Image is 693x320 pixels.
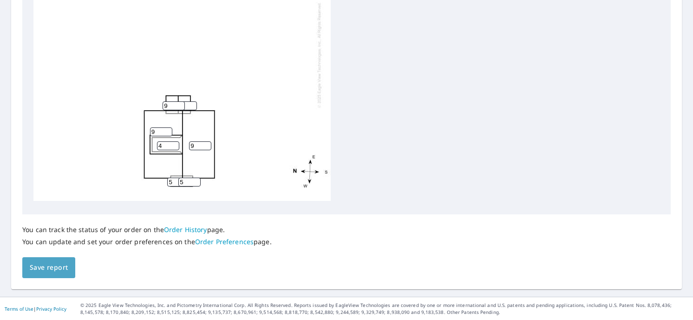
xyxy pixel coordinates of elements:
[22,226,272,234] p: You can track the status of your order on the page.
[80,302,688,316] p: © 2025 Eagle View Technologies, Inc. and Pictometry International Corp. All Rights Reserved. Repo...
[30,262,68,273] span: Save report
[5,306,33,312] a: Terms of Use
[22,257,75,278] button: Save report
[36,306,66,312] a: Privacy Policy
[22,238,272,246] p: You can update and set your order preferences on the page.
[195,237,254,246] a: Order Preferences
[164,225,207,234] a: Order History
[5,306,66,312] p: |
